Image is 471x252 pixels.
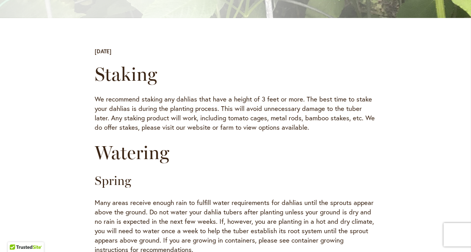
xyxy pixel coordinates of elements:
p: We recommend staking any dahlias that have a height of 3 feet or more. The best time to stake you... [95,94,376,132]
h2: Staking [95,63,376,85]
div: [DATE] [95,47,111,55]
h2: Watering [95,141,376,163]
h3: Spring [95,173,376,189]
